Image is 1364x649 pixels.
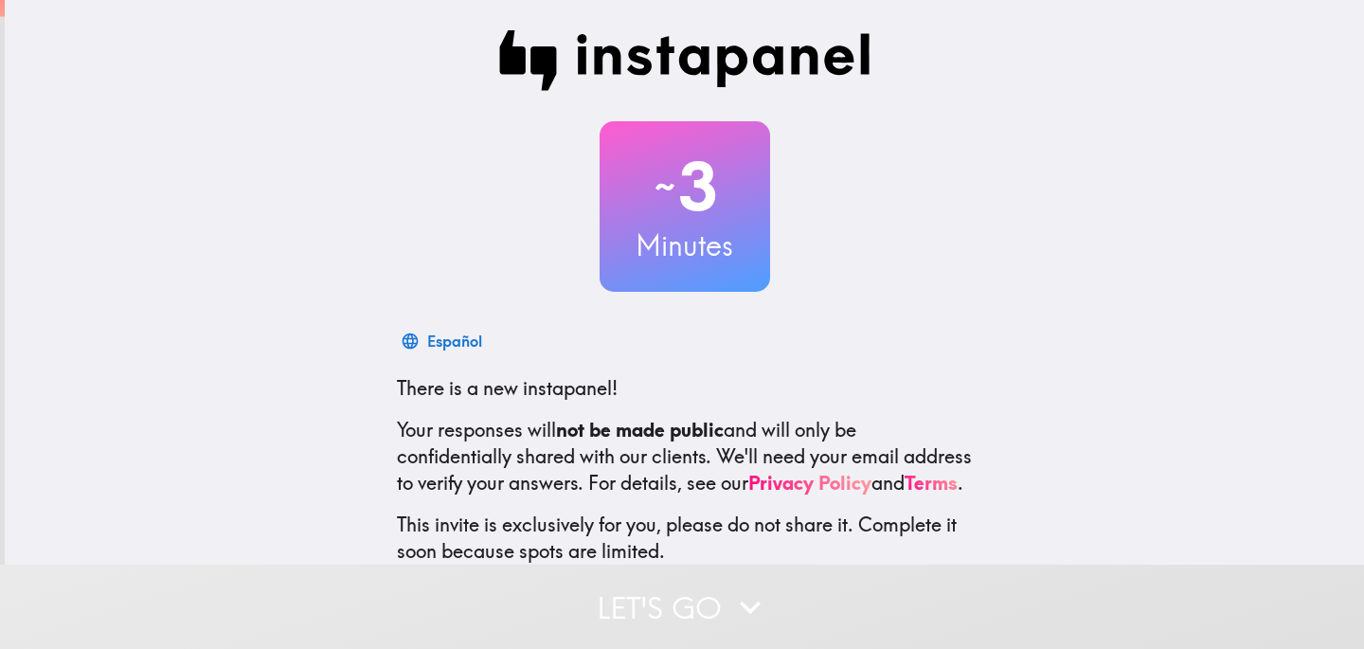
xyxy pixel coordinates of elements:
[397,376,618,400] span: There is a new instapanel!
[397,512,973,565] p: This invite is exclusively for you, please do not share it. Complete it soon because spots are li...
[556,418,724,442] b: not be made public
[397,322,490,360] button: Español
[499,30,870,91] img: Instapanel
[905,471,958,495] a: Terms
[748,471,871,495] a: Privacy Policy
[397,417,973,496] p: Your responses will and will only be confidentially shared with our clients. We'll need your emai...
[427,328,482,354] div: Español
[600,148,770,225] h2: 3
[652,158,678,215] span: ~
[600,225,770,265] h3: Minutes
